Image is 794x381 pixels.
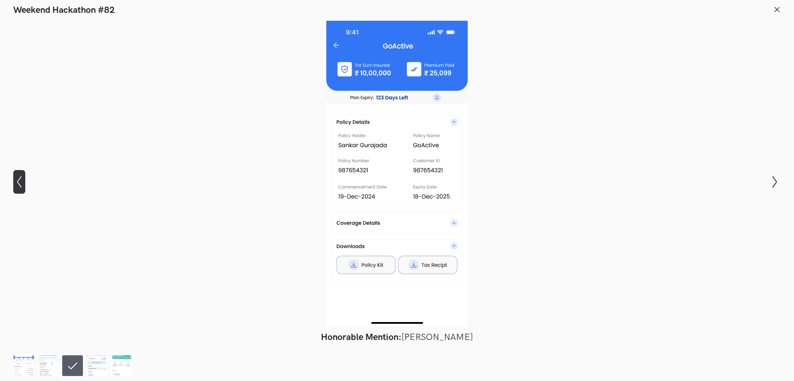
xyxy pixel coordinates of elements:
img: NivBupa_Redesign-_Pranati_Tantravahi.png [38,355,58,376]
h1: Weekend Hackathon #82 [13,5,115,16]
img: Niva_Bupa_Redesign_-_Pulkit_Yadav.png [111,355,132,376]
img: Srinivasan_Policy_detailssss.png [87,355,107,376]
img: amruth-niva.png [13,355,34,376]
strong: Honorable Mention: [321,332,401,343]
figcaption: [PERSON_NAME] [148,332,646,343]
